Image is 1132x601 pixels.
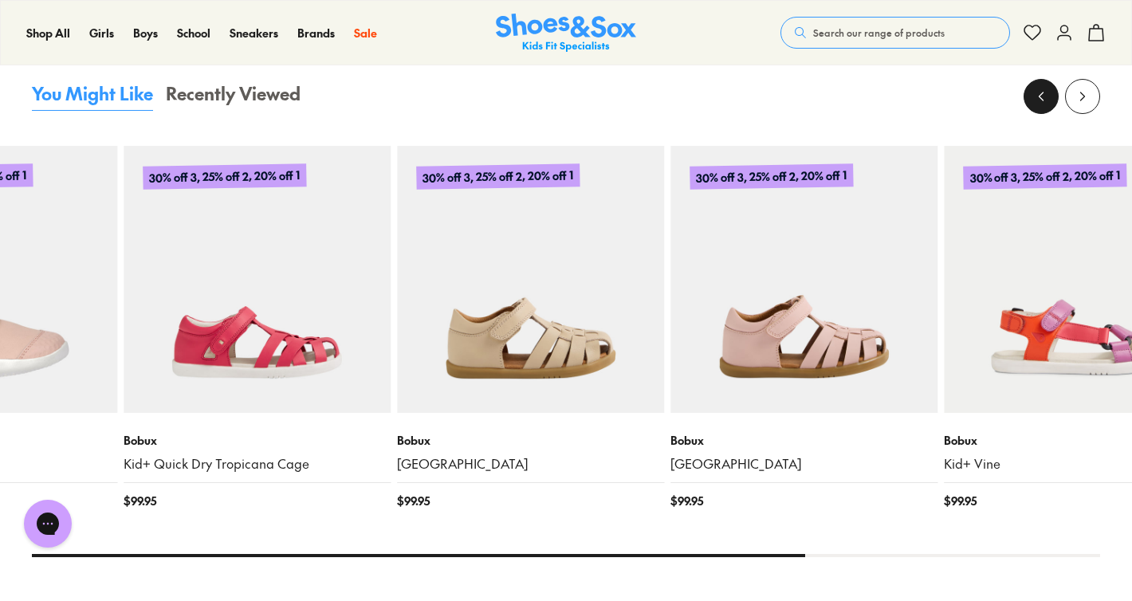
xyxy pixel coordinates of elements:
[670,493,703,509] span: $ 99.95
[32,81,153,111] button: You Might Like
[143,163,306,190] p: 30% off 3, 25% off 2, 20% off 1
[670,455,937,473] a: [GEOGRAPHIC_DATA]
[230,25,278,41] a: Sneakers
[690,163,853,190] p: 30% off 3, 25% off 2, 20% off 1
[354,25,377,41] a: Sale
[496,14,636,53] img: SNS_Logo_Responsive.svg
[124,493,156,509] span: $ 99.95
[166,81,301,111] button: Recently Viewed
[813,26,945,40] span: Search our range of products
[397,493,430,509] span: $ 99.95
[124,432,391,449] p: Bobux
[944,493,977,509] span: $ 99.95
[397,455,664,473] a: [GEOGRAPHIC_DATA]
[496,14,636,53] a: Shoes & Sox
[670,432,937,449] p: Bobux
[89,25,114,41] a: Girls
[963,163,1126,190] p: 30% off 3, 25% off 2, 20% off 1
[26,25,70,41] a: Shop All
[124,455,391,473] a: Kid+ Quick Dry Tropicana Cage
[780,17,1010,49] button: Search our range of products
[16,494,80,553] iframe: Gorgias live chat messenger
[397,432,664,449] p: Bobux
[177,25,210,41] a: School
[133,25,158,41] a: Boys
[297,25,335,41] a: Brands
[416,163,580,190] p: 30% off 3, 25% off 2, 20% off 1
